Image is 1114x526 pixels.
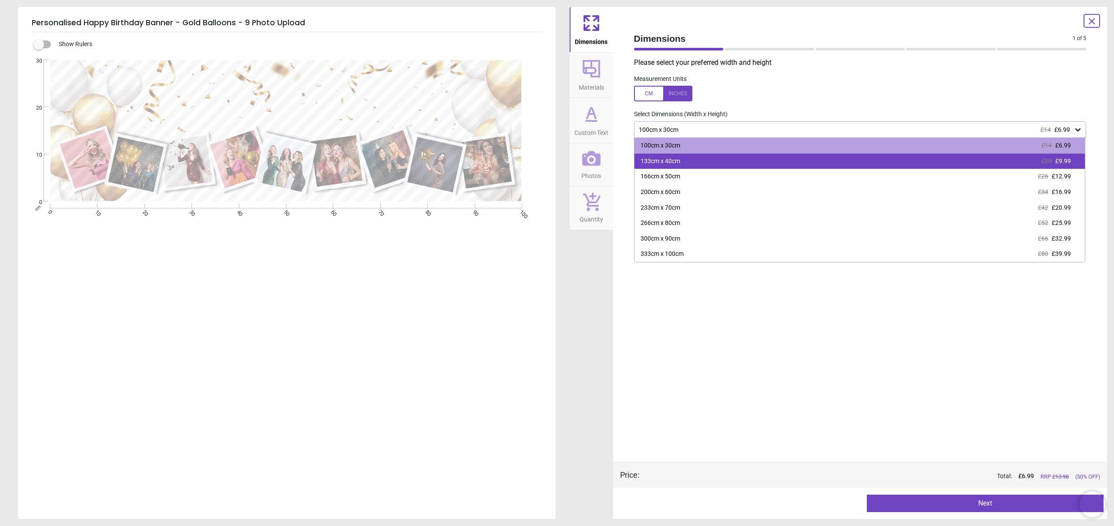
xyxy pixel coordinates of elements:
button: Dimensions [570,7,613,52]
button: Custom Text [570,98,613,143]
button: Photos [570,144,613,186]
div: 100cm x 30cm [638,126,1074,134]
label: Select Dimensions (Width x Height) [627,110,728,119]
span: £6.99 [1054,126,1070,133]
span: £25.99 [1052,219,1071,226]
span: £34 [1038,188,1048,195]
span: RRP [1040,473,1069,481]
span: £66 [1038,235,1048,242]
span: £9.99 [1055,157,1071,164]
div: 166cm x 50cm [641,172,680,181]
span: 6.99 [1022,472,1034,479]
div: 100cm x 30cm [641,141,680,150]
button: Quantity [570,186,613,230]
iframe: Brevo live chat [1079,491,1105,517]
span: Materials [579,79,604,92]
div: Price : [620,469,639,480]
div: 300cm x 90cm [641,235,680,243]
span: £ 13.98 [1052,473,1069,480]
span: £14 [1040,126,1051,133]
label: Measurement Units [634,75,687,84]
div: Show Rulers [39,39,556,50]
span: 30 [26,57,42,65]
span: £ [1018,472,1034,481]
span: £12.99 [1052,173,1071,180]
span: £6.99 [1055,142,1071,149]
span: Custom Text [574,124,608,137]
div: 200cm x 60cm [641,188,680,197]
div: 333cm x 100cm [641,250,684,258]
div: Total: [652,472,1101,481]
span: Dimensions [634,32,1073,45]
span: Photos [581,168,601,181]
span: Dimensions [575,34,607,47]
span: Quantity [580,211,603,224]
div: 266cm x 80cm [641,219,680,228]
span: £32.99 [1052,235,1071,242]
span: £80 [1038,250,1048,257]
div: 233cm x 70cm [641,204,680,212]
div: 133cm x 40cm [641,157,680,166]
span: 1 of 5 [1073,35,1086,42]
span: £20.99 [1052,204,1071,211]
span: £52 [1038,219,1048,226]
span: £20 [1041,157,1052,164]
span: £16.99 [1052,188,1071,195]
button: Next [867,495,1104,512]
span: (50% OFF) [1075,473,1100,481]
p: Please select your preferred width and height [634,58,1094,67]
span: £42 [1038,204,1048,211]
h5: Personalised Happy Birthday Banner - Gold Balloons - 9 Photo Upload [32,14,542,32]
button: Materials [570,53,613,98]
span: £39.99 [1052,250,1071,257]
span: £14 [1041,142,1052,149]
span: £26 [1038,173,1048,180]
